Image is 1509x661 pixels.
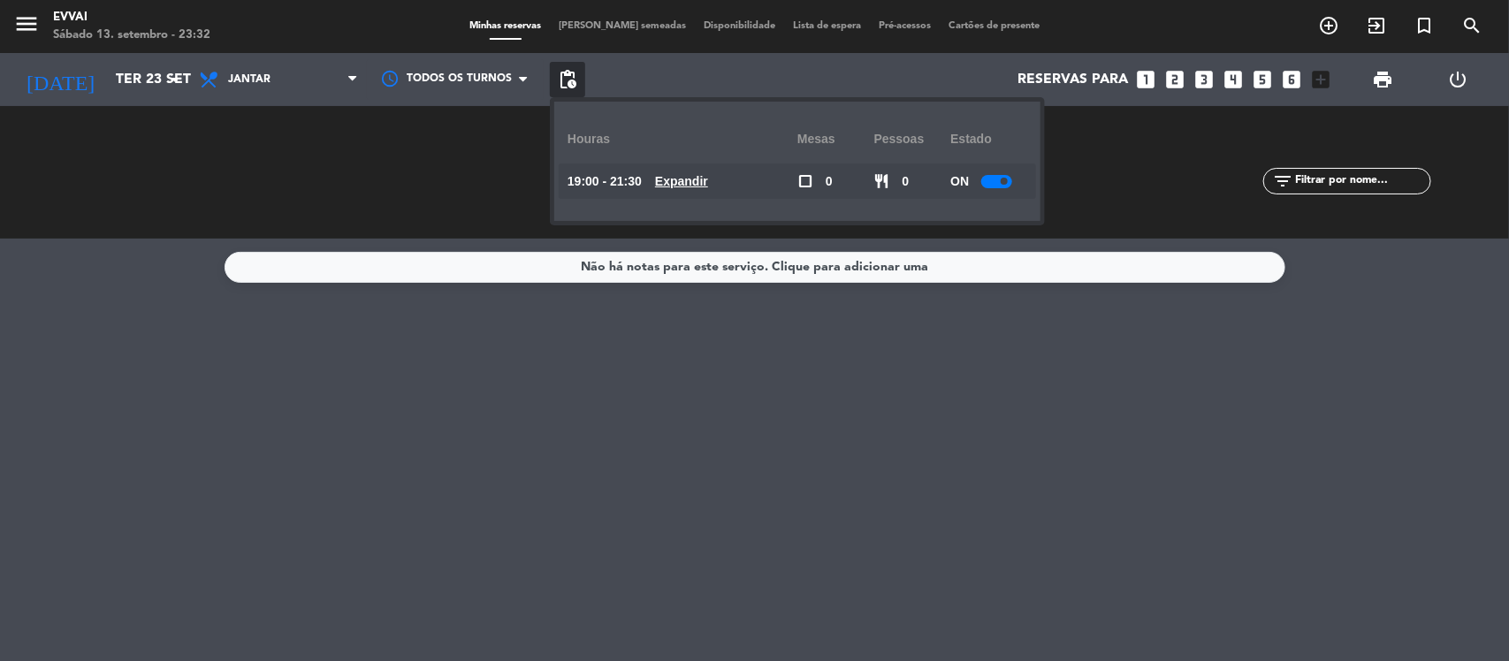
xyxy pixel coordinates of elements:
[1318,15,1339,36] i: add_circle_outline
[870,21,940,31] span: Pré-acessos
[1414,15,1435,36] i: turned_in_not
[826,171,833,192] span: 0
[797,115,874,163] div: Mesas
[1447,69,1468,90] i: power_settings_new
[53,27,210,44] div: Sábado 13. setembro - 23:32
[1293,171,1430,191] input: Filtrar por nome...
[461,21,550,31] span: Minhas reservas
[1366,15,1387,36] i: exit_to_app
[568,115,797,163] div: Houras
[1461,15,1482,36] i: search
[1018,72,1129,88] span: Reservas para
[1223,68,1246,91] i: looks_4
[550,21,695,31] span: [PERSON_NAME] semeadas
[1164,68,1187,91] i: looks_two
[228,73,271,86] span: Jantar
[13,60,107,99] i: [DATE]
[797,173,813,189] span: check_box_outline_blank
[874,115,951,163] div: pessoas
[1252,68,1275,91] i: looks_5
[13,11,40,37] i: menu
[568,171,642,192] span: 19:00 - 21:30
[655,174,708,188] u: Expandir
[164,69,186,90] i: arrow_drop_down
[784,21,870,31] span: Lista de espera
[950,115,1027,163] div: Estado
[1372,69,1393,90] span: print
[13,11,40,43] button: menu
[581,257,928,277] div: Não há notas para este serviço. Clique para adicionar uma
[1193,68,1216,91] i: looks_3
[1135,68,1158,91] i: looks_one
[1421,53,1496,106] div: LOG OUT
[1281,68,1304,91] i: looks_6
[874,173,890,189] span: restaurant
[557,69,578,90] span: pending_actions
[695,21,784,31] span: Disponibilidade
[53,9,210,27] div: Evvai
[1310,68,1333,91] i: add_box
[1272,171,1293,192] i: filter_list
[950,171,969,192] span: ON
[940,21,1048,31] span: Cartões de presente
[903,171,910,192] span: 0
